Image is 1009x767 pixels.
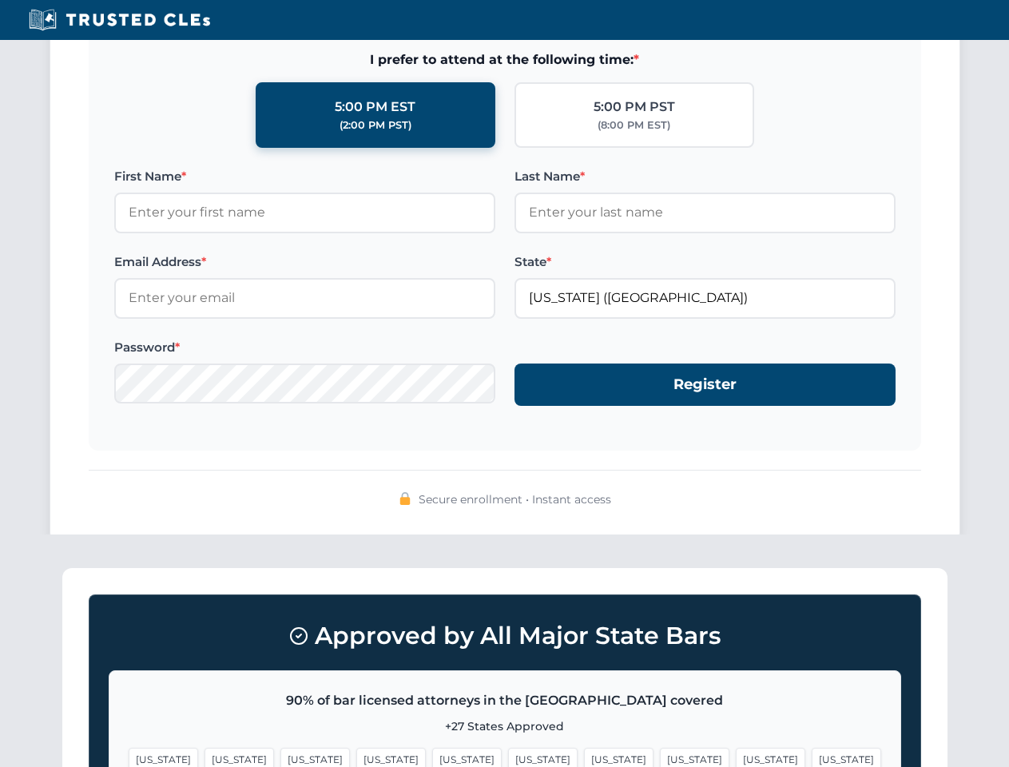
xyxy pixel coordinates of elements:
[114,252,495,272] label: Email Address
[114,50,896,70] span: I prefer to attend at the following time:
[114,193,495,232] input: Enter your first name
[24,8,215,32] img: Trusted CLEs
[340,117,411,133] div: (2:00 PM PST)
[129,717,881,735] p: +27 States Approved
[114,338,495,357] label: Password
[514,252,896,272] label: State
[129,690,881,711] p: 90% of bar licensed attorneys in the [GEOGRAPHIC_DATA] covered
[114,278,495,318] input: Enter your email
[514,364,896,406] button: Register
[419,491,611,508] span: Secure enrollment • Instant access
[399,492,411,505] img: 🔒
[514,193,896,232] input: Enter your last name
[114,167,495,186] label: First Name
[594,97,675,117] div: 5:00 PM PST
[514,278,896,318] input: Florida (FL)
[598,117,670,133] div: (8:00 PM EST)
[109,614,901,658] h3: Approved by All Major State Bars
[335,97,415,117] div: 5:00 PM EST
[514,167,896,186] label: Last Name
